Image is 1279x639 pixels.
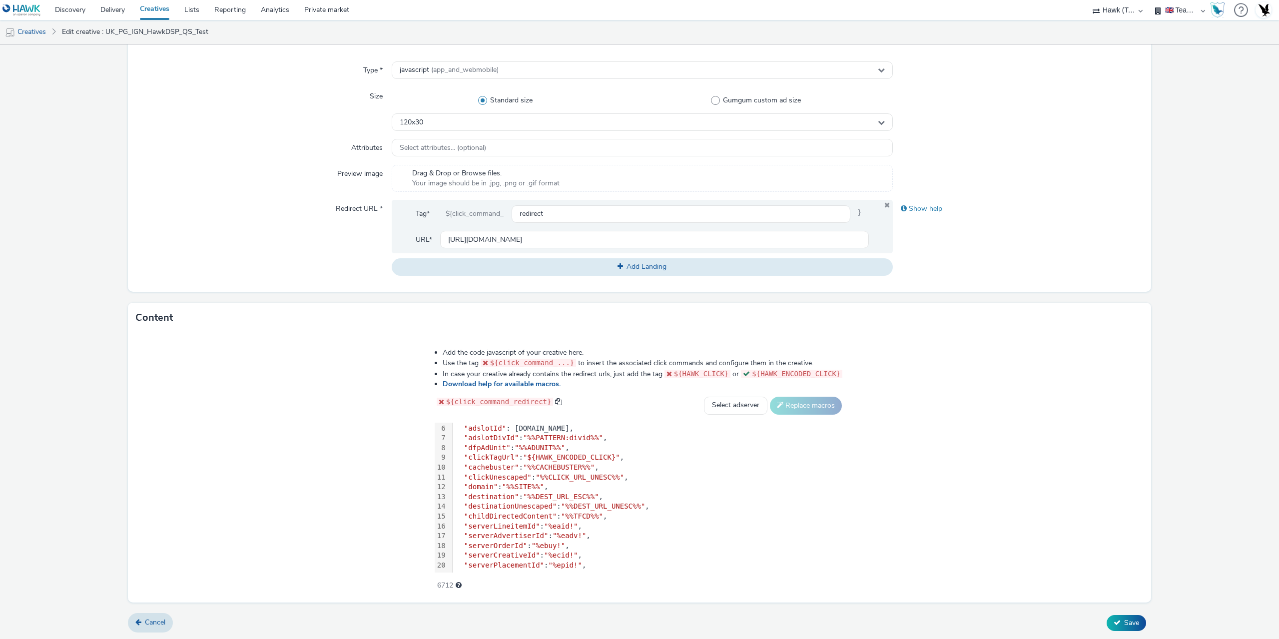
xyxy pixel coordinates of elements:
div: Show help [893,200,1144,218]
span: ${click_command_redirect} [446,398,552,406]
img: undefined Logo [2,4,41,16]
span: ${click_command_...} [490,359,575,367]
span: "%%ADUNIT%%" [515,444,565,452]
span: ${HAWK_CLICK} [674,370,729,378]
span: Add Landing [627,262,666,271]
li: Add the code javascript of your creative here. [443,348,845,358]
span: } [850,205,869,223]
label: Size [366,87,387,101]
img: Hawk Academy [1210,2,1225,18]
div: 21 [435,571,447,581]
button: Save [1107,615,1146,631]
span: "destination" [464,493,519,501]
div: : , [453,473,844,483]
div: : , [453,433,844,443]
span: "serverCreativeId" [464,551,540,559]
div: : , [453,463,844,473]
span: Save [1124,618,1139,628]
a: Cancel [128,613,173,632]
div: : , [453,551,844,561]
span: 6712 [437,581,453,591]
label: Preview image [333,165,387,179]
span: "childDirectedContent" [464,512,557,520]
div: ${click_command_ [438,205,512,223]
span: "%eadv!" [553,532,586,540]
h3: Content [135,310,173,325]
span: "%%SITE%%" [502,483,544,491]
div: 17 [435,531,447,541]
div: 15 [435,512,447,522]
div: : , [453,453,844,463]
div: 16 [435,522,447,532]
div: : , [453,561,844,571]
span: "clickUnescaped" [464,473,532,481]
span: "serverPlacementId" [464,561,544,569]
span: "adslotDivId" [464,434,519,442]
span: "%%PATTERN:divid%%" [523,434,603,442]
label: Type * [359,61,387,75]
span: Cancel [145,618,165,627]
span: "dfpAdUnit" [464,444,511,452]
span: "destinationUnescaped" [464,502,557,510]
div: : , [453,571,844,581]
div: 8 [435,443,447,453]
span: "%eenv!" [532,571,565,579]
div: 10 [435,463,447,473]
div: : , [453,482,844,492]
span: Select attributes... (optional) [400,144,486,152]
img: Account UK [1256,2,1271,17]
span: "%%DEST_URL_UNESC%%" [561,502,645,510]
li: Use the tag to insert the associated click commands and configure them in the creative. [443,358,845,368]
span: Gumgum custom ad size [723,95,801,105]
img: mobile [5,27,15,37]
span: "domain" [464,483,498,491]
div: Maximum recommended length: 3000 characters. [456,581,462,591]
a: Hawk Academy [1210,2,1229,18]
span: "%%DEST_URL_ESC%%" [523,493,599,501]
span: copy to clipboard [555,398,562,405]
span: Your image should be in .jpg, .png or .gif format [412,178,560,188]
span: "serverOrderId" [464,542,527,550]
span: javascript [400,66,499,74]
div: 12 [435,482,447,492]
span: "adslotId" [464,424,506,432]
a: Download help for available macros. [443,379,565,389]
div: : , [453,541,844,551]
span: Drag & Drop or Browse files. [412,168,560,178]
div: : , [453,502,844,512]
span: "%%TFCD%%" [561,512,603,520]
span: "serverAdvertiserId" [464,532,549,540]
div: : , [453,443,844,453]
div: 13 [435,492,447,502]
span: "%epid!" [548,561,582,569]
div: : , [453,522,844,532]
div: : , [453,512,844,522]
span: "serverTagtype" [464,571,527,579]
span: "%%CLICK_URL_UNESC%%" [536,473,624,481]
span: "${HAWK_ENCODED_CLICK}" [523,453,620,461]
div: 20 [435,561,447,571]
button: Add Landing [392,258,893,275]
div: 14 [435,502,447,512]
span: "%ebuy!" [532,542,565,550]
label: Redirect URL * [332,200,387,214]
div: 9 [435,453,447,463]
div: 11 [435,473,447,483]
li: In case your creative already contains the redirect urls, just add the tag or [443,369,845,379]
span: 120x30 [400,118,423,127]
span: ${HAWK_ENCODED_CLICK} [752,370,840,378]
input: url... [440,231,869,248]
button: Replace macros [770,397,842,415]
span: Standard size [490,95,533,105]
span: "%eaid!" [544,522,578,530]
span: "cachebuster" [464,463,519,471]
span: "%ecid!" [544,551,578,559]
div: 7 [435,433,447,443]
div: 19 [435,551,447,561]
span: "clickTagUrl" [464,453,519,461]
div: : [DOMAIN_NAME], [453,424,844,434]
div: : , [453,531,844,541]
span: (app_and_webmobile) [431,65,499,74]
div: : , [453,492,844,502]
div: 18 [435,541,447,551]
